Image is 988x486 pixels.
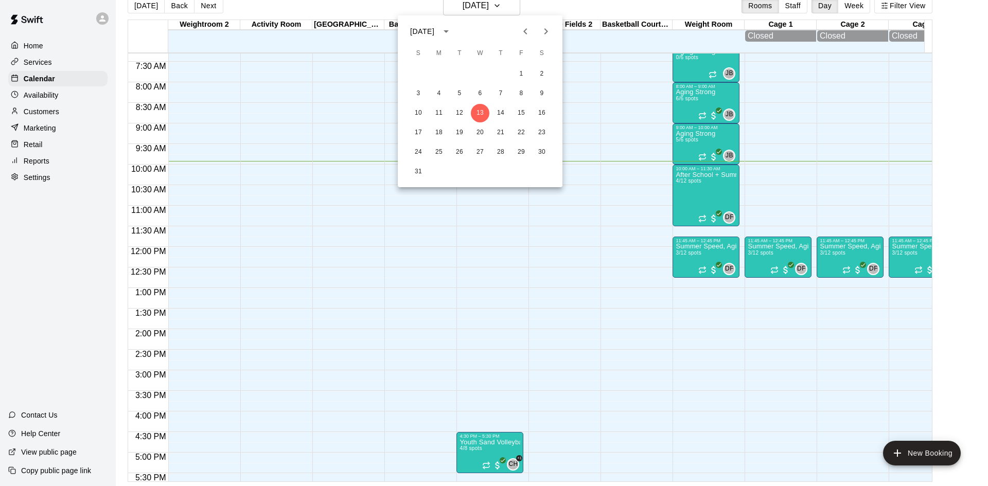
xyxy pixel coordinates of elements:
button: 7 [491,84,510,103]
button: 23 [533,123,551,142]
span: Monday [430,43,448,64]
button: 21 [491,123,510,142]
button: 12 [450,104,469,122]
button: calendar view is open, switch to year view [437,23,455,40]
button: 19 [450,123,469,142]
button: 14 [491,104,510,122]
span: Sunday [409,43,428,64]
button: Previous month [515,21,536,42]
span: Tuesday [450,43,469,64]
button: 28 [491,143,510,161]
button: 6 [471,84,489,103]
button: 25 [430,143,448,161]
div: [DATE] [410,26,434,37]
button: Next month [536,21,556,42]
button: 1 [512,65,531,83]
button: 15 [512,104,531,122]
button: 5 [450,84,469,103]
button: 31 [409,163,428,181]
button: 11 [430,104,448,122]
button: 13 [471,104,489,122]
button: 16 [533,104,551,122]
button: 9 [533,84,551,103]
button: 8 [512,84,531,103]
button: 2 [533,65,551,83]
button: 17 [409,123,428,142]
span: Saturday [533,43,551,64]
button: 18 [430,123,448,142]
span: Wednesday [471,43,489,64]
button: 27 [471,143,489,161]
button: 26 [450,143,469,161]
button: 20 [471,123,489,142]
button: 10 [409,104,428,122]
button: 24 [409,143,428,161]
button: 29 [512,143,531,161]
span: Thursday [491,43,510,64]
button: 4 [430,84,448,103]
button: 3 [409,84,428,103]
button: 30 [533,143,551,161]
span: Friday [512,43,531,64]
button: 22 [512,123,531,142]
